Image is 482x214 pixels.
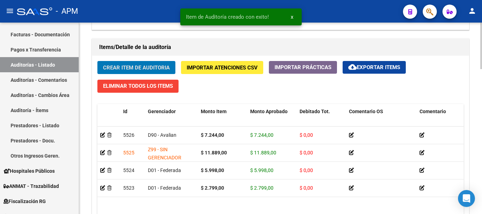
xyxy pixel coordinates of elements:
span: Eliminar Todos los Items [103,83,173,89]
strong: $ 2.799,00 [201,185,224,191]
datatable-header-cell: Monto Item [198,104,247,135]
span: $ 5.998,00 [250,167,273,173]
h1: Items/Detalle de la auditoría [99,42,462,53]
button: Crear Item de Auditoria [97,61,175,74]
button: Importar Prácticas [269,61,337,74]
span: Fiscalización RG [4,197,46,205]
datatable-header-cell: Gerenciador [145,104,198,135]
span: D01 - Federada [148,167,181,173]
span: Monto Item [201,109,227,114]
mat-icon: cloud_download [348,63,357,71]
span: Hospitales Públicos [4,167,55,175]
span: Crear Item de Auditoria [103,65,170,71]
span: $ 0,00 [300,150,313,155]
span: Z99 - SIN GERENCIADOR [148,147,181,160]
strong: $ 7.244,00 [201,132,224,138]
strong: $ 5.998,00 [201,167,224,173]
span: $ 11.889,00 [250,150,276,155]
span: Exportar Items [348,64,400,71]
span: x [291,14,293,20]
span: $ 2.799,00 [250,185,273,191]
span: - APM [56,4,78,19]
datatable-header-cell: Comentario OS [346,104,417,135]
span: $ 0,00 [300,132,313,138]
span: Id [123,109,127,114]
datatable-header-cell: Monto Aprobado [247,104,297,135]
span: D90 - Avalian [148,132,176,138]
span: 5525 [123,150,134,155]
mat-icon: menu [6,7,14,15]
span: D01 - Federada [148,185,181,191]
mat-icon: person [468,7,476,15]
span: 5526 [123,132,134,138]
span: ANMAT - Trazabilidad [4,182,59,190]
span: Comentario [420,109,446,114]
button: Exportar Items [343,61,406,74]
span: Comentario OS [349,109,383,114]
datatable-header-cell: Debitado Tot. [297,104,346,135]
span: Importar Atenciones CSV [187,65,258,71]
div: Open Intercom Messenger [458,190,475,207]
span: 5523 [123,185,134,191]
button: Importar Atenciones CSV [181,61,263,74]
span: 5524 [123,167,134,173]
span: Debitado Tot. [300,109,330,114]
span: $ 0,00 [300,167,313,173]
span: Monto Aprobado [250,109,288,114]
span: $ 0,00 [300,185,313,191]
button: x [285,11,299,23]
span: Gerenciador [148,109,176,114]
span: Item de Auditoría creado con exito! [186,13,269,20]
datatable-header-cell: Id [120,104,145,135]
span: $ 7.244,00 [250,132,273,138]
button: Eliminar Todos los Items [97,80,179,93]
strong: $ 11.889,00 [201,150,227,155]
span: Importar Prácticas [275,64,331,71]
